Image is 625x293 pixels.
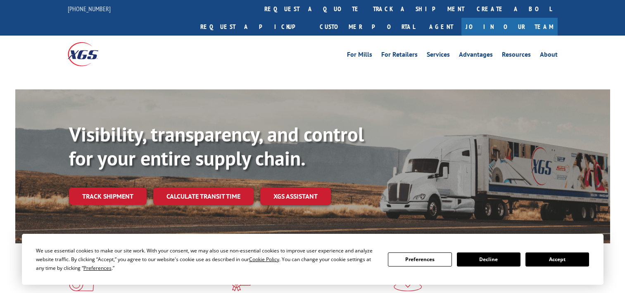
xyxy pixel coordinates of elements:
[68,5,111,13] a: [PHONE_NUMBER]
[69,187,147,205] a: Track shipment
[314,18,421,36] a: Customer Portal
[36,246,378,272] div: We use essential cookies to make our site work. With your consent, we may also use non-essential ...
[194,18,314,36] a: Request a pickup
[249,256,279,263] span: Cookie Policy
[260,187,331,205] a: XGS ASSISTANT
[388,252,452,267] button: Preferences
[525,252,589,267] button: Accept
[502,51,531,60] a: Resources
[421,18,461,36] a: Agent
[459,51,493,60] a: Advantages
[69,121,364,171] b: Visibility, transparency, and control for your entire supply chain.
[461,18,558,36] a: Join Our Team
[427,51,450,60] a: Services
[153,187,254,205] a: Calculate transit time
[540,51,558,60] a: About
[22,234,604,285] div: Cookie Consent Prompt
[347,51,372,60] a: For Mills
[83,264,112,271] span: Preferences
[457,252,520,267] button: Decline
[381,51,418,60] a: For Retailers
